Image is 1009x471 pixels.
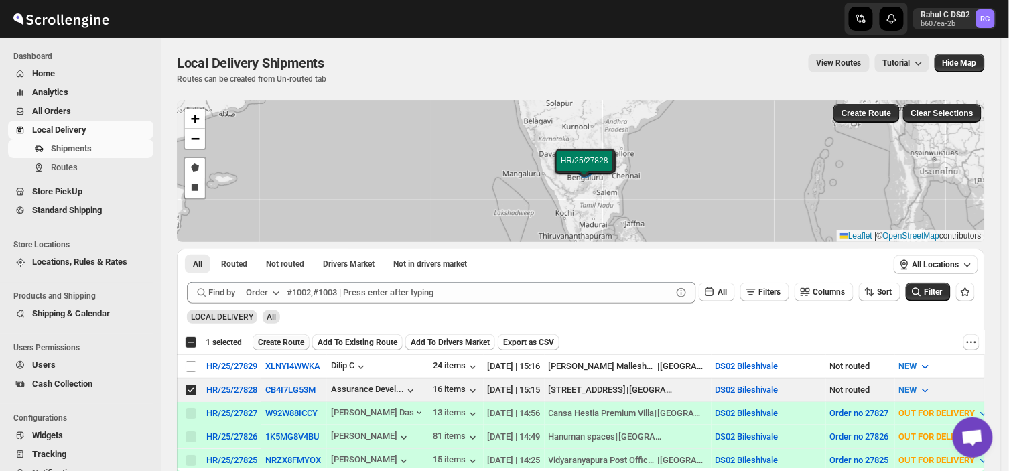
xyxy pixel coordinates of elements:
span: OUT FOR DELIVERY [899,431,976,442]
button: [PERSON_NAME] Das [331,407,425,421]
button: All [699,283,735,301]
button: HR/25/27826 [206,431,257,442]
img: Marker [578,160,598,175]
button: 1K5MG8V4BU [265,431,320,442]
button: Map action label [935,54,985,72]
button: Columns [795,283,854,301]
button: More actions [963,334,980,350]
div: [GEOGRAPHIC_DATA] [630,383,677,397]
p: Rahul C DS02 [921,9,971,20]
button: Claimable [315,255,383,273]
div: [STREET_ADDRESS] [549,383,626,397]
span: Store PickUp [32,186,82,196]
div: Not routed [830,360,891,373]
div: 81 items [433,431,480,444]
a: Draw a rectangle [185,178,205,198]
span: Users [32,360,56,370]
button: DS02 Bileshivale [716,455,779,465]
div: [PERSON_NAME] [331,454,411,468]
div: | [549,407,708,420]
span: Create Route [842,108,892,119]
button: All Orders [8,102,153,121]
span: OUT FOR DELIVERY [899,455,976,465]
div: Assurance Devel... [331,384,404,394]
span: Hide Map [943,58,977,68]
div: | [549,383,708,397]
div: HR/25/27825 [206,455,257,465]
span: + [191,110,200,127]
button: NEW [891,379,940,401]
button: Un-claimable [385,255,475,273]
span: Local Delivery Shipments [177,55,324,71]
button: view route [809,54,870,72]
span: Add To Drivers Market [411,337,490,348]
text: RC [981,15,990,23]
span: Rahul C DS02 [976,9,995,28]
button: Unrouted [258,255,312,273]
button: Cash Collection [8,375,153,393]
button: DS02 Bileshivale [716,408,779,418]
button: OUT FOR DELIVERY [891,450,998,471]
button: Locations, Rules & Rates [8,253,153,271]
div: [DATE] | 14:49 [488,430,541,444]
span: NEW [899,385,917,395]
div: [DATE] | 15:16 [488,360,541,373]
span: Products and Shipping [13,291,154,301]
button: User menu [913,8,996,29]
button: NEW [891,356,940,377]
p: b607ea-2b [921,20,971,28]
span: Export as CSV [503,337,554,348]
span: Filters [759,287,781,297]
span: Cash Collection [32,379,92,389]
img: Marker [574,162,594,177]
span: Clear Selections [911,108,973,119]
div: Hanuman spaces [549,430,616,444]
span: Shipping & Calendar [32,308,110,318]
span: Dashboard [13,51,154,62]
div: Not routed [830,383,891,397]
span: Home [32,68,55,78]
button: Tutorial [875,54,929,72]
button: Filters [740,283,789,301]
span: Create Route [258,337,304,348]
span: − [191,130,200,147]
button: DS02 Bileshivale [716,385,779,395]
button: Add To Existing Route [312,334,403,350]
span: Analytics [32,87,68,97]
button: W92W88ICCY [265,408,318,418]
button: Analytics [8,83,153,102]
span: Local Delivery [32,125,86,135]
button: Users [8,356,153,375]
img: Marker [576,161,596,176]
button: Order no 27825 [830,455,889,465]
button: XLNYI4WWKA [265,361,320,371]
span: Store Locations [13,239,154,250]
div: [PERSON_NAME] [331,431,411,444]
a: Open chat [953,417,993,458]
div: Order [246,286,268,299]
span: All Locations [913,259,959,270]
button: Routes [8,158,153,177]
div: [GEOGRAPHIC_DATA] [619,430,666,444]
div: 24 items [433,360,480,374]
button: HR/25/27827 [206,408,257,418]
button: DS02 Bileshivale [716,361,779,371]
button: HR/25/27829 [206,361,257,371]
div: © contributors [837,230,985,242]
span: Drivers Market [323,259,375,269]
img: Marker [577,162,597,177]
div: 15 items [433,454,480,468]
span: Users Permissions [13,342,154,353]
button: 13 items [433,407,480,421]
span: Standard Shipping [32,205,102,215]
button: Order [238,282,291,304]
span: Routed [221,259,247,269]
div: [DATE] | 15:15 [488,383,541,397]
div: | [549,454,708,467]
button: Home [8,64,153,83]
button: Clear Selections [903,104,982,123]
